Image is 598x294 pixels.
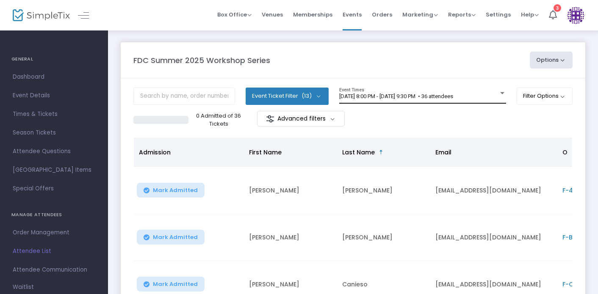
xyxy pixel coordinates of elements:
span: Email [435,148,451,157]
span: [GEOGRAPHIC_DATA] Items [13,165,95,176]
span: Box Office [217,11,252,19]
span: Reports [448,11,476,19]
td: [PERSON_NAME] [244,214,337,261]
h4: MANAGE ATTENDEES [11,206,97,223]
span: Mark Admitted [153,187,198,194]
td: [PERSON_NAME] [337,167,430,214]
span: (13) [302,93,312,99]
img: filter [266,115,274,123]
button: Mark Admitted [137,277,205,291]
div: 3 [554,4,561,12]
span: Sortable [378,149,385,156]
span: Event Details [13,90,95,101]
span: Dashboard [13,71,95,82]
m-panel-title: FDC Summer 2025 Workshop Series [133,55,270,66]
span: Order ID [562,148,588,157]
td: [EMAIL_ADDRESS][DOMAIN_NAME] [430,167,557,214]
input: Search by name, order number, email, ip address [133,88,235,105]
button: Event Ticket Filter(13) [246,88,329,104]
span: First Name [249,148,282,157]
td: [PERSON_NAME] [337,214,430,261]
span: Attendee List [13,246,95,257]
span: Memberships [293,4,332,25]
span: Admission [139,148,171,157]
span: Mark Admitted [153,234,198,241]
span: Venues [262,4,283,25]
span: Times & Tickets [13,109,95,120]
span: Marketing [402,11,438,19]
span: Attendee Communication [13,264,95,275]
span: Order Management [13,227,95,238]
span: Season Tickets [13,127,95,138]
td: [PERSON_NAME] [244,167,337,214]
span: Special Offers [13,183,95,194]
span: Events [343,4,362,25]
h4: GENERAL [11,51,97,68]
button: Filter Options [517,88,573,104]
span: Help [521,11,539,19]
span: Mark Admitted [153,281,198,288]
m-button: Advanced filters [257,111,345,126]
span: Waitlist [13,283,34,291]
td: [EMAIL_ADDRESS][DOMAIN_NAME] [430,214,557,261]
button: Options [530,52,573,69]
span: Settings [486,4,511,25]
span: Orders [372,4,392,25]
span: Attendee Questions [13,146,95,157]
button: Mark Admitted [137,230,205,245]
span: [DATE] 8:00 PM - [DATE] 9:30 PM • 36 attendees [339,93,453,99]
p: 0 Admitted of 36 Tickets [192,112,246,128]
span: Last Name [342,148,375,157]
button: Mark Admitted [137,183,205,198]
